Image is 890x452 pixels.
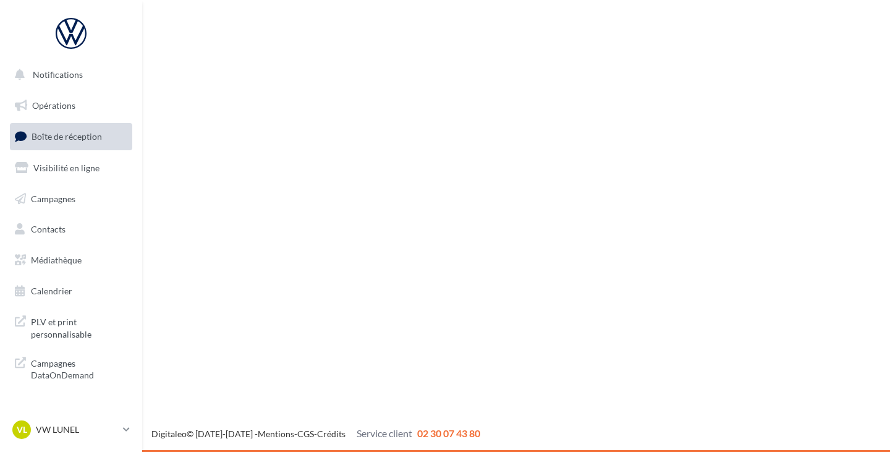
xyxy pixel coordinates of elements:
a: Visibilité en ligne [7,155,135,181]
a: Crédits [317,429,345,439]
span: PLV et print personnalisable [31,313,127,340]
span: Médiathèque [31,255,82,265]
a: Mentions [258,429,294,439]
span: Campagnes [31,193,75,203]
a: Campagnes DataOnDemand [7,350,135,386]
span: Notifications [33,69,83,80]
a: Opérations [7,93,135,119]
span: Visibilité en ligne [33,163,100,173]
p: VW LUNEL [36,424,118,436]
span: Service client [357,427,412,439]
a: VL VW LUNEL [10,418,132,441]
span: 02 30 07 43 80 [417,427,480,439]
span: © [DATE]-[DATE] - - - [151,429,480,439]
span: VL [17,424,27,436]
a: Digitaleo [151,429,187,439]
a: Contacts [7,216,135,242]
span: Campagnes DataOnDemand [31,355,127,382]
span: Contacts [31,224,66,234]
a: CGS [297,429,314,439]
span: Calendrier [31,286,72,296]
a: Médiathèque [7,247,135,273]
a: Boîte de réception [7,123,135,150]
span: Boîte de réception [32,131,102,142]
a: Calendrier [7,278,135,304]
a: PLV et print personnalisable [7,309,135,345]
a: Campagnes [7,186,135,212]
span: Opérations [32,100,75,111]
button: Notifications [7,62,130,88]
